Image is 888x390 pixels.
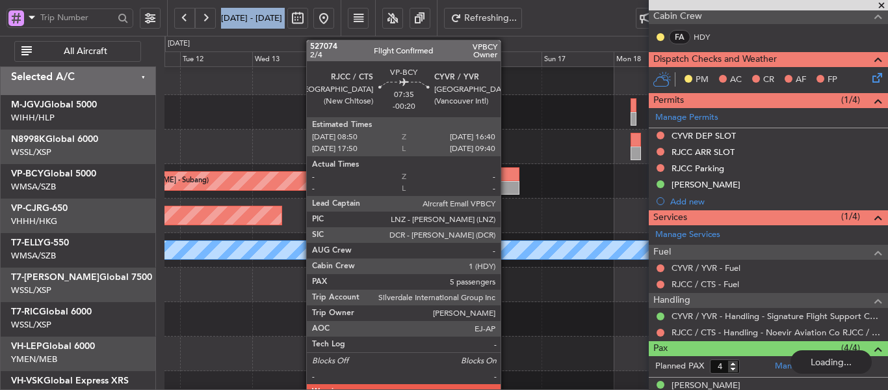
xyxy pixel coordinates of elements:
div: Loading... [790,350,872,374]
div: Fri 15 [397,51,469,67]
span: (1/4) [841,93,860,107]
a: WSSL/XSP [11,319,51,331]
div: Sat 16 [469,51,542,67]
div: Add new [670,196,881,207]
span: T7-ELLY [11,238,44,247]
div: Mon 18 [614,51,686,67]
a: VHHH/HKG [11,216,57,227]
div: Thu 14 [324,51,397,67]
span: M-JGVJ [11,100,44,109]
span: Fuel [653,245,671,260]
a: Manage Permits [655,111,718,124]
a: Manage PAX [775,360,824,373]
div: FA [669,30,690,44]
a: HDY [694,31,723,43]
a: VP-CJRG-650 [11,204,68,213]
span: VP-BCY [11,169,44,178]
span: Pax [653,341,668,356]
span: Permits [653,93,684,108]
span: VH-LEP [11,342,42,351]
span: All Aircraft [34,47,137,56]
a: RJCC / CTS - Fuel [672,279,739,290]
button: All Aircraft [14,41,141,62]
button: Refreshing... [444,8,522,29]
span: FP [828,74,837,87]
span: N8998K [11,135,46,144]
div: [PERSON_NAME] [672,179,740,190]
a: CYVR / YVR - Fuel [672,262,740,273]
input: Trip Number [40,8,114,27]
span: (1/4) [841,210,860,223]
div: Sun 17 [542,51,614,67]
span: Dispatch Checks and Weather [653,52,777,67]
a: VP-BCYGlobal 5000 [11,169,96,178]
a: VH-VSKGlobal Express XRS [11,376,129,385]
span: [DATE] - [DATE] [221,12,282,24]
span: AF [796,74,806,87]
div: CYVR DEP SLOT [672,130,736,141]
span: (4/4) [841,341,860,355]
a: YMEN/MEB [11,354,57,365]
span: Cabin Crew [653,9,702,24]
a: WMSA/SZB [11,250,56,262]
div: Tue 12 [180,51,252,67]
a: Manage Services [655,229,720,242]
a: M-JGVJGlobal 5000 [11,100,97,109]
span: Handling [653,293,690,308]
span: Refreshing... [464,14,517,23]
label: Planned PAX [655,360,704,373]
div: Wed 13 [252,51,324,67]
a: T7-[PERSON_NAME]Global 7500 [11,273,152,282]
a: N8998KGlobal 6000 [11,135,98,144]
a: T7-ELLYG-550 [11,238,69,247]
span: AC [730,74,742,87]
a: WSSL/XSP [11,146,51,158]
span: CR [763,74,774,87]
span: VH-VSK [11,376,44,385]
span: T7-RIC [11,307,39,316]
a: WMSA/SZB [11,181,56,193]
span: T7-[PERSON_NAME] [11,273,99,282]
a: VH-LEPGlobal 6000 [11,342,95,351]
div: [DATE] [168,38,190,49]
a: CYVR / YVR - Handling - Signature Flight Support CYVR / YVR [672,311,881,322]
div: RJCC ARR SLOT [672,146,735,158]
a: WSSL/XSP [11,285,51,296]
a: WIHH/HLP [11,112,55,124]
span: Services [653,210,687,225]
a: RJCC / CTS - Handling - Noevir Aviation Co RJCC / CTS [672,327,881,338]
a: T7-RICGlobal 6000 [11,307,92,316]
span: VP-CJR [11,204,42,213]
div: RJCC Parking [672,163,724,174]
span: PM [696,74,709,87]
